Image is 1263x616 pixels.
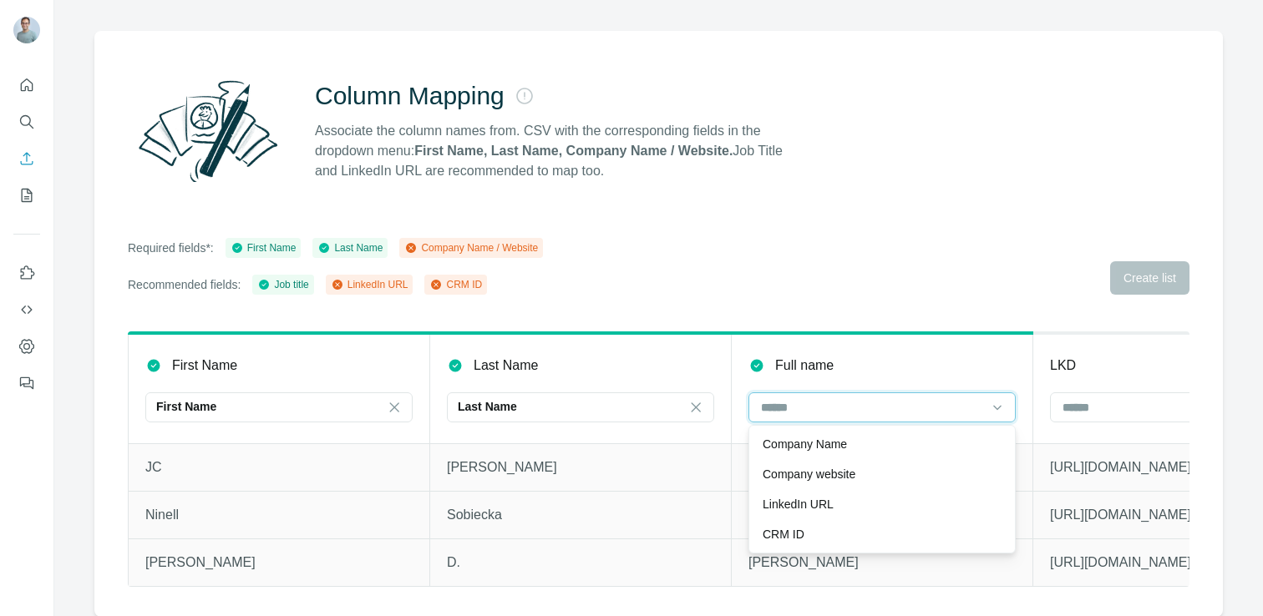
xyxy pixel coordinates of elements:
[128,276,241,293] p: Recommended fields:
[763,466,855,482] p: Company website
[13,368,40,398] button: Feedback
[13,258,40,288] button: Use Surfe on LinkedIn
[447,553,714,573] p: D.
[145,505,413,525] p: Ninell
[13,144,40,174] button: Enrich CSV
[315,81,505,111] h2: Column Mapping
[748,553,1016,573] p: [PERSON_NAME]
[128,71,288,191] img: Surfe Illustration - Column Mapping
[414,144,733,158] strong: First Name, Last Name, Company Name / Website.
[763,436,847,452] p: Company Name
[458,398,517,415] p: Last Name
[447,457,714,477] p: [PERSON_NAME]
[128,240,214,256] p: Required fields*:
[317,240,383,255] div: Last Name
[429,277,482,292] div: CRM ID
[447,505,714,525] p: Sobiecka
[145,457,413,477] p: JC
[1050,356,1076,376] p: LKD
[231,240,297,255] div: First Name
[763,526,804,543] p: CRM ID
[315,121,798,181] p: Associate the column names from. CSV with the corresponding fields in the dropdown menu: Job Titl...
[13,295,40,325] button: Use Surfe API
[13,107,40,137] button: Search
[775,356,834,376] p: Full name
[474,356,538,376] p: Last Name
[172,356,237,376] p: First Name
[13,17,40,43] img: Avatar
[257,277,308,292] div: Job title
[13,331,40,361] button: Dashboard
[404,240,538,255] div: Company Name / Website
[763,496,834,512] p: LinkedIn URL
[145,553,413,573] p: [PERSON_NAME]
[331,277,408,292] div: LinkedIn URL
[13,180,40,210] button: My lists
[156,398,216,415] p: First Name
[13,70,40,100] button: Quick start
